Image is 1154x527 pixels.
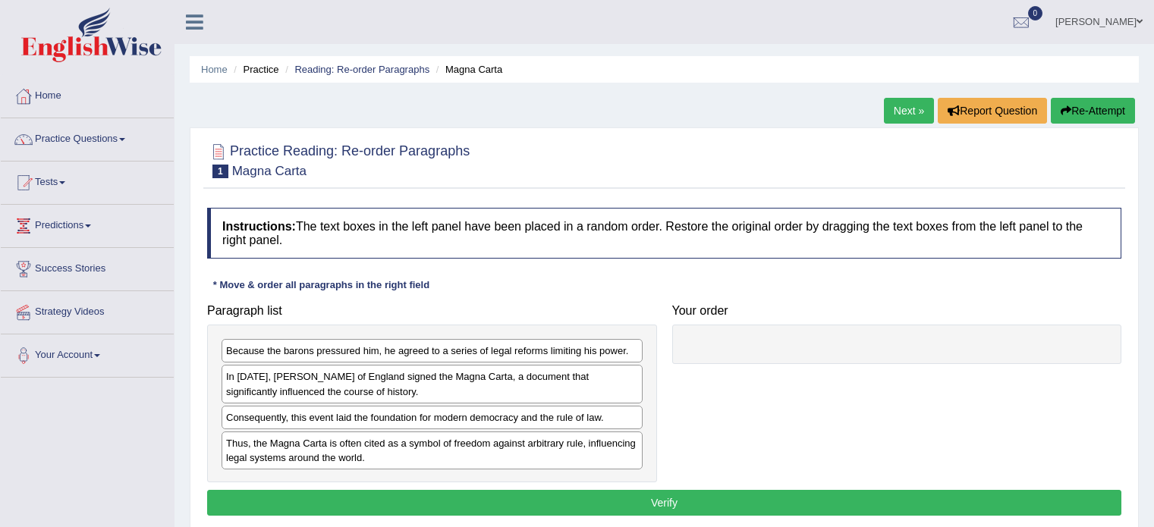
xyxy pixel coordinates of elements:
a: Strategy Videos [1,291,174,329]
a: Home [201,64,228,75]
div: In [DATE], [PERSON_NAME] of England signed the Magna Carta, a document that significantly influen... [222,365,643,403]
li: Practice [230,62,278,77]
div: Consequently, this event laid the foundation for modern democracy and the rule of law. [222,406,643,429]
div: * Move & order all paragraphs in the right field [207,278,436,292]
div: Because the barons pressured him, he agreed to a series of legal reforms limiting his power. [222,339,643,362]
button: Report Question [938,98,1047,124]
span: 1 [212,165,228,178]
button: Verify [207,490,1121,516]
a: Success Stories [1,248,174,286]
div: Thus, the Magna Carta is often cited as a symbol of freedom against arbitrary rule, influencing l... [222,431,643,469]
h4: Your order [672,304,1122,318]
a: Your Account [1,334,174,372]
a: Practice Questions [1,118,174,156]
h2: Practice Reading: Re-order Paragraphs [207,140,470,178]
a: Home [1,75,174,113]
a: Next » [884,98,934,124]
li: Magna Carta [432,62,502,77]
small: Magna Carta [232,164,307,178]
a: Reading: Re-order Paragraphs [294,64,429,75]
button: Re-Attempt [1051,98,1135,124]
h4: Paragraph list [207,304,657,318]
span: 0 [1028,6,1043,20]
a: Tests [1,162,174,199]
b: Instructions: [222,220,296,233]
a: Predictions [1,205,174,243]
h4: The text boxes in the left panel have been placed in a random order. Restore the original order b... [207,208,1121,259]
